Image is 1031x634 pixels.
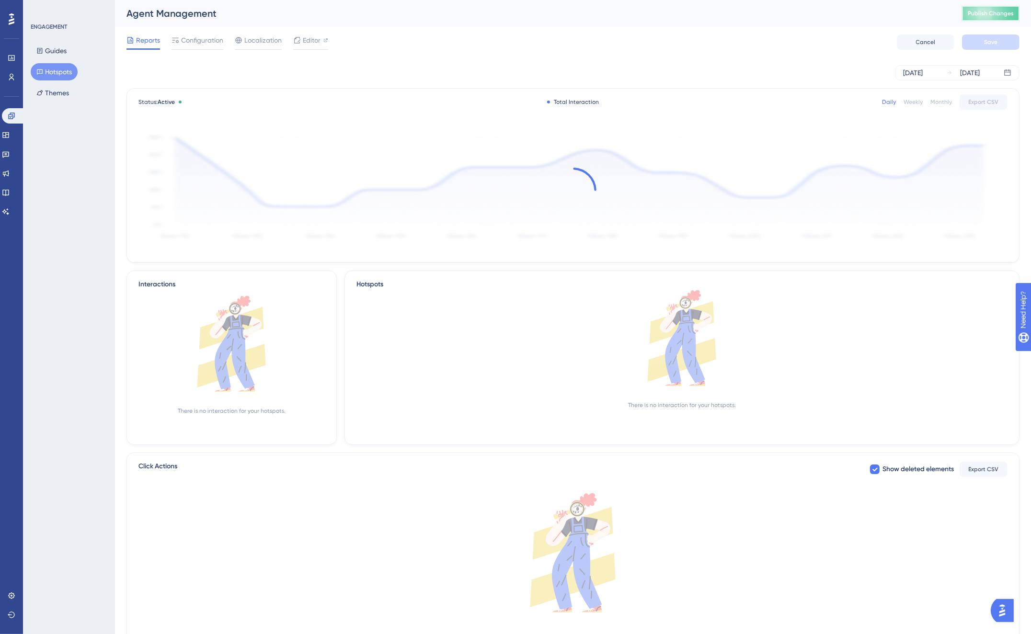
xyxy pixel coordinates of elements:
span: Click Actions [138,461,177,478]
div: Total Interaction [547,98,599,106]
button: Hotspots [31,63,78,80]
button: Cancel [897,34,954,50]
button: Export CSV [960,462,1008,477]
span: Editor [303,34,321,46]
div: There is no interaction for your hotspots. [178,407,286,415]
button: Save [962,34,1020,50]
div: There is no interaction for your hotspots. [628,401,736,409]
div: Interactions [138,279,175,290]
button: Export CSV [960,94,1008,110]
div: Monthly [930,98,952,106]
div: Daily [882,98,896,106]
span: Configuration [181,34,223,46]
button: Guides [31,42,72,59]
div: ENGAGEMENT [31,23,67,31]
iframe: UserGuiding AI Assistant Launcher [991,596,1020,625]
span: Localization [244,34,282,46]
span: Show deleted elements [882,464,954,475]
button: Themes [31,84,75,102]
span: Status: [138,98,175,106]
span: Need Help? [23,2,60,14]
span: Publish Changes [968,10,1014,17]
span: Export CSV [969,465,999,473]
button: Publish Changes [962,6,1020,21]
div: [DATE] [960,67,980,79]
span: Save [984,38,997,46]
span: Cancel [916,38,936,46]
div: Hotspots [356,279,1008,290]
span: Active [158,99,175,105]
div: [DATE] [903,67,923,79]
div: Weekly [904,98,923,106]
span: Export CSV [969,98,999,106]
div: Agent Management [126,7,938,20]
span: Reports [136,34,160,46]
